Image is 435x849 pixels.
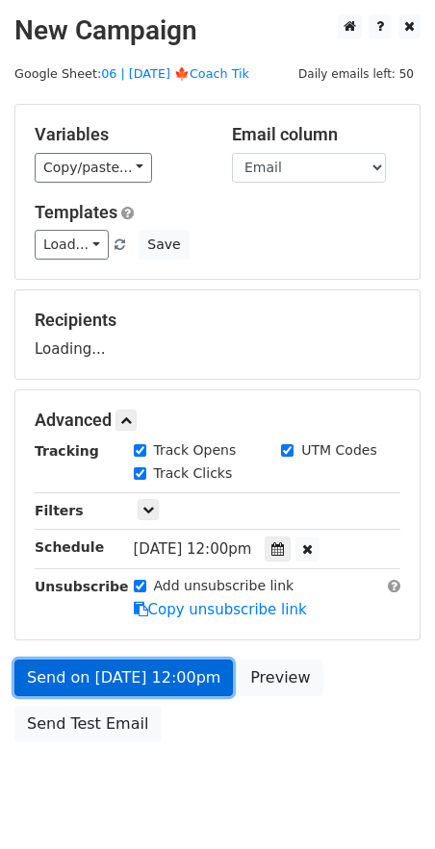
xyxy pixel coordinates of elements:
a: 06 | [DATE] 🍁Coach Tik [101,66,249,81]
a: Templates [35,202,117,222]
strong: Filters [35,503,84,518]
a: Copy/paste... [35,153,152,183]
label: Track Opens [154,440,237,461]
h5: Email column [232,124,400,145]
small: Google Sheet: [14,66,249,81]
button: Save [139,230,189,260]
h2: New Campaign [14,14,421,47]
span: [DATE] 12:00pm [134,540,252,558]
label: UTM Codes [301,440,376,461]
a: Load... [35,230,109,260]
h5: Variables [35,124,203,145]
a: Send Test Email [14,706,161,742]
strong: Schedule [35,539,104,555]
h5: Advanced [35,410,400,431]
strong: Tracking [35,443,99,459]
h5: Recipients [35,310,400,331]
label: Add unsubscribe link [154,576,294,596]
span: Daily emails left: 50 [292,63,421,85]
div: Loading... [35,310,400,360]
a: Daily emails left: 50 [292,66,421,81]
a: Copy unsubscribe link [134,601,307,618]
a: Send on [DATE] 12:00pm [14,660,233,696]
strong: Unsubscribe [35,579,129,594]
iframe: Chat Widget [339,757,435,849]
label: Track Clicks [154,463,233,484]
a: Preview [238,660,322,696]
